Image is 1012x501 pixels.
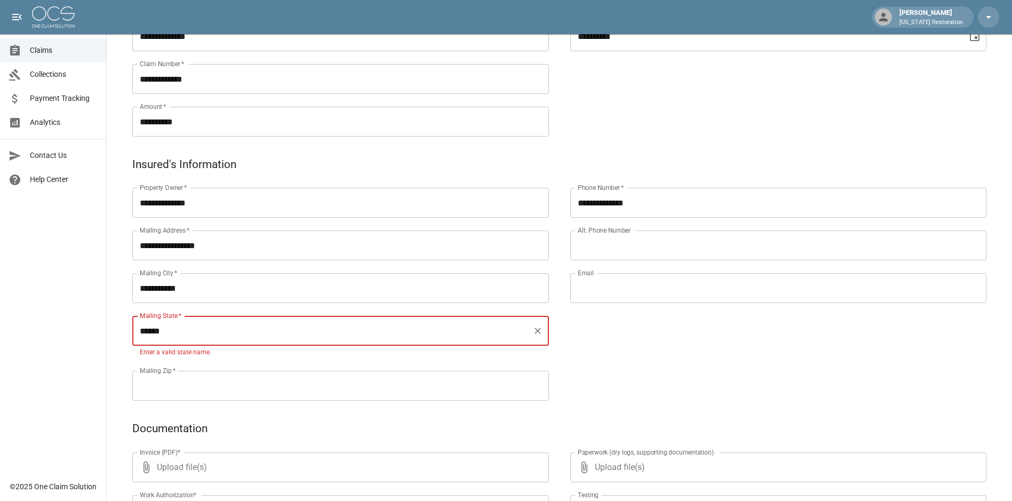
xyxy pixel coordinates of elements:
[30,93,98,104] span: Payment Tracking
[140,102,166,111] label: Amount
[140,347,541,358] p: Enter a valid state name.
[895,7,967,27] div: [PERSON_NAME]
[140,366,176,375] label: Mailing Zip
[10,481,97,492] div: © 2025 One Claim Solution
[32,6,75,28] img: ocs-logo-white-transparent.png
[30,174,98,185] span: Help Center
[530,323,545,338] button: Clear
[140,268,178,277] label: Mailing City
[140,448,181,457] label: Invoice (PDF)*
[595,452,958,482] span: Upload file(s)
[140,59,184,68] label: Claim Number
[964,26,985,47] button: Choose date, selected date is Jul 28, 2025
[30,45,98,56] span: Claims
[30,117,98,128] span: Analytics
[140,490,197,499] label: Work Authorization*
[140,311,181,320] label: Mailing State
[140,226,189,235] label: Mailing Address
[578,268,594,277] label: Email
[578,226,631,235] label: Alt. Phone Number
[899,18,963,27] p: [US_STATE] Restoration
[578,448,714,457] label: Paperwork (dry logs, supporting documentation)
[157,452,520,482] span: Upload file(s)
[578,490,599,499] label: Testing
[30,69,98,80] span: Collections
[6,6,28,28] button: open drawer
[578,183,624,192] label: Phone Number
[140,183,187,192] label: Property Owner
[30,150,98,161] span: Contact Us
